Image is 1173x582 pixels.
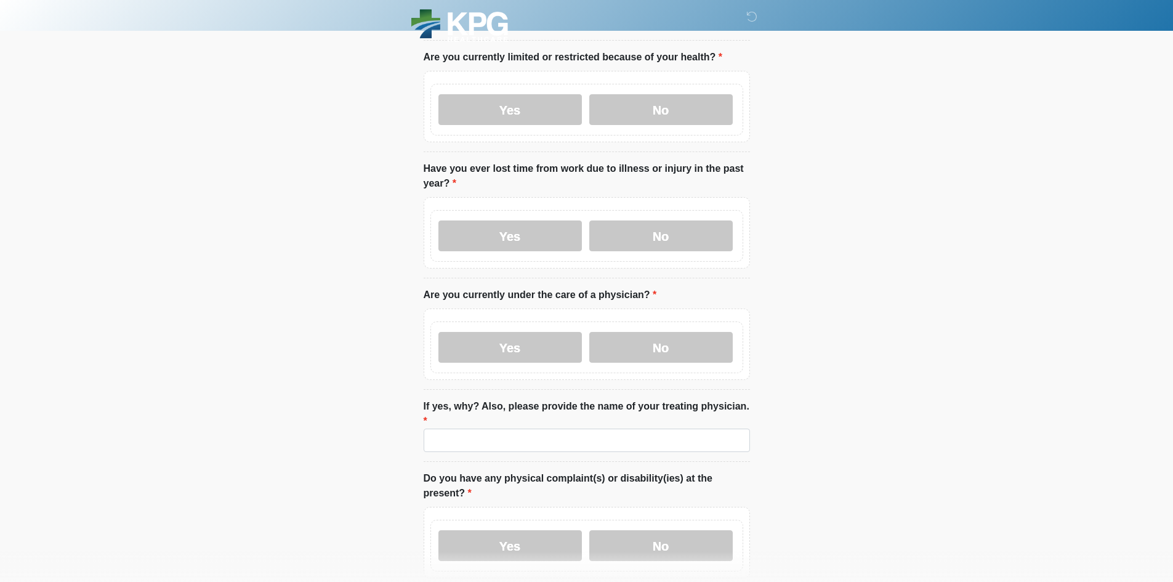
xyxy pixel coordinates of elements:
label: Yes [438,220,582,251]
label: Yes [438,530,582,561]
label: Have you ever lost time from work due to illness or injury in the past year? [424,161,750,191]
img: KPG Healthcare Logo [411,9,508,42]
label: Are you currently limited or restricted because of your health? [424,50,722,65]
label: Yes [438,332,582,363]
label: Yes [438,94,582,125]
label: Do you have any physical complaint(s) or disability(ies) at the present? [424,471,750,501]
label: No [589,332,733,363]
label: No [589,94,733,125]
label: No [589,220,733,251]
label: If yes, why? Also, please provide the name of your treating physician. [424,399,750,429]
label: No [589,530,733,561]
label: Are you currently under the care of a physician? [424,288,657,302]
